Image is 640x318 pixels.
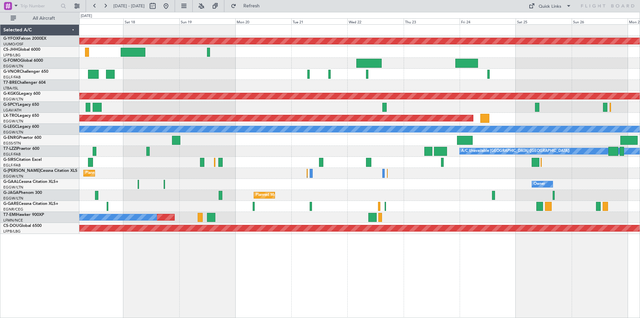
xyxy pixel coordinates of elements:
[67,18,123,24] div: Fri 17
[3,213,44,217] a: T7-EMIHawker 900XP
[238,4,266,8] span: Refresh
[20,1,59,11] input: Trip Number
[3,86,18,91] a: LTBA/ISL
[461,146,570,156] div: A/C Unavailable [GEOGRAPHIC_DATA] ([GEOGRAPHIC_DATA])
[572,18,628,24] div: Sun 26
[228,1,268,11] button: Refresh
[3,48,18,52] span: CS-JHH
[347,18,403,24] div: Wed 22
[3,125,39,129] a: G-LEGCLegacy 600
[3,202,58,206] a: G-GARECessna Citation XLS+
[3,174,23,179] a: EGGW/LTN
[3,169,77,173] a: G-[PERSON_NAME]Cessna Citation XLS
[85,168,190,178] div: Planned Maint [GEOGRAPHIC_DATA] ([GEOGRAPHIC_DATA])
[3,70,48,74] a: G-VNORChallenger 650
[291,18,347,24] div: Tue 21
[3,136,41,140] a: G-ENRGPraetor 600
[3,158,16,162] span: G-SIRS
[3,130,23,135] a: EGGW/LTN
[3,202,19,206] span: G-GARE
[81,13,92,19] div: [DATE]
[516,18,572,24] div: Sat 25
[3,37,46,41] a: G-YFOXFalcon 2000EX
[7,13,72,24] button: All Aircraft
[3,125,18,129] span: G-LEGC
[3,191,42,195] a: G-JAGAPhenom 300
[3,37,19,41] span: G-YFOX
[3,152,21,157] a: EGLF/FAB
[3,108,21,113] a: LGAV/ATH
[3,97,23,102] a: EGGW/LTN
[3,207,23,212] a: EGNR/CEG
[3,163,21,168] a: EGLF/FAB
[3,75,21,80] a: EGLF/FAB
[3,180,58,184] a: G-GAALCessna Citation XLS+
[3,224,42,228] a: CS-DOUGlobal 6500
[3,42,23,47] a: UUMO/OSF
[3,158,42,162] a: G-SIRSCitation Excel
[3,196,23,201] a: EGGW/LTN
[3,147,39,151] a: T7-LZZIPraetor 600
[113,3,145,9] span: [DATE] - [DATE]
[3,224,19,228] span: CS-DOU
[3,119,23,124] a: EGGW/LTN
[3,59,20,63] span: G-FOMO
[3,180,19,184] span: G-GAAL
[3,114,18,118] span: LX-TRO
[3,103,39,107] a: G-SPCYLegacy 650
[3,218,23,223] a: LFMN/NCE
[3,141,21,146] a: EGSS/STN
[3,48,40,52] a: CS-JHHGlobal 6000
[3,136,19,140] span: G-ENRG
[534,179,545,189] div: Owner
[3,229,21,234] a: LFPB/LBG
[460,18,516,24] div: Fri 24
[3,64,23,69] a: EGGW/LTN
[235,18,291,24] div: Mon 20
[3,53,21,58] a: LFPB/LBG
[404,18,460,24] div: Thu 23
[3,185,23,190] a: EGGW/LTN
[17,16,70,21] span: All Aircraft
[3,103,18,107] span: G-SPCY
[3,70,20,74] span: G-VNOR
[3,81,17,85] span: T7-BRE
[256,190,361,200] div: Planned Maint [GEOGRAPHIC_DATA] ([GEOGRAPHIC_DATA])
[3,114,39,118] a: LX-TROLegacy 650
[123,18,179,24] div: Sat 18
[3,169,40,173] span: G-[PERSON_NAME]
[3,59,43,63] a: G-FOMOGlobal 6000
[525,1,575,11] button: Quick Links
[3,147,17,151] span: T7-LZZI
[539,3,561,10] div: Quick Links
[3,92,19,96] span: G-KGKG
[3,191,19,195] span: G-JAGA
[3,92,40,96] a: G-KGKGLegacy 600
[179,18,235,24] div: Sun 19
[3,213,16,217] span: T7-EMI
[3,81,46,85] a: T7-BREChallenger 604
